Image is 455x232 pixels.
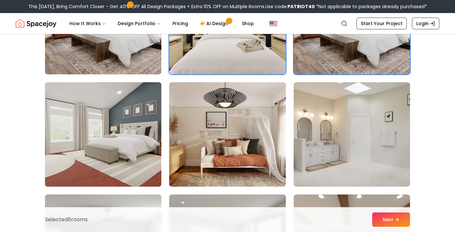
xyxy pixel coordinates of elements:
[112,17,166,30] button: Design Portfolio
[42,80,164,189] img: Room room-43
[28,3,427,10] div: This [DATE], Bring Comfort Closer – Get 40% OFF All Design Packages + Extra 10% OFF on Multiple R...
[294,82,410,187] img: Room room-45
[195,17,235,30] a: AI Design
[357,18,407,29] a: Start Your Project
[169,82,286,187] img: Room room-44
[16,13,439,34] nav: Global
[270,20,277,27] img: United States
[237,17,259,30] a: Shop
[64,17,111,30] button: How It Works
[16,17,56,30] a: Spacejoy
[16,17,56,30] img: Spacejoy Logo
[412,18,439,29] a: Login
[265,3,315,10] span: Use code:
[167,17,193,30] a: Pricing
[45,216,88,224] p: Selected 6 room s
[64,17,259,30] nav: Main
[372,212,410,227] button: Next
[315,3,427,10] span: *Not applicable to packages already purchased*
[287,3,315,10] b: PATRIOT40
